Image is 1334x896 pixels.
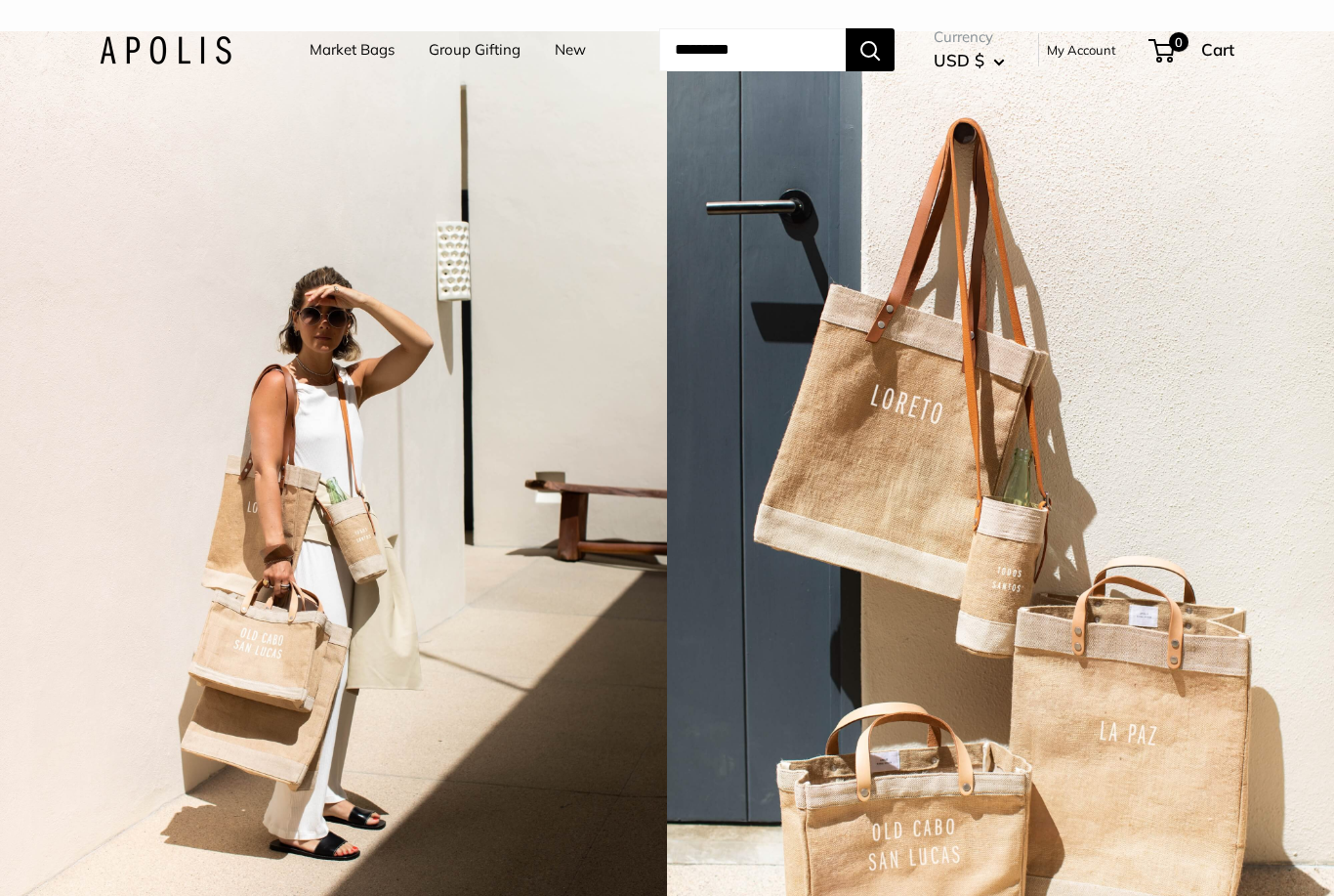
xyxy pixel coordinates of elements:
a: 0 Cart [1150,34,1234,65]
button: USD $ [934,45,1005,76]
img: Apolis [100,36,231,64]
button: Search [846,28,895,71]
span: USD $ [934,50,984,70]
input: Search... [659,28,846,71]
a: My Account [1047,38,1116,62]
a: Market Bags [310,36,395,64]
span: Currency [934,23,1005,51]
a: New [555,36,586,64]
span: 0 [1169,32,1188,52]
span: Cart [1201,39,1234,60]
a: Group Gifting [429,36,521,64]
